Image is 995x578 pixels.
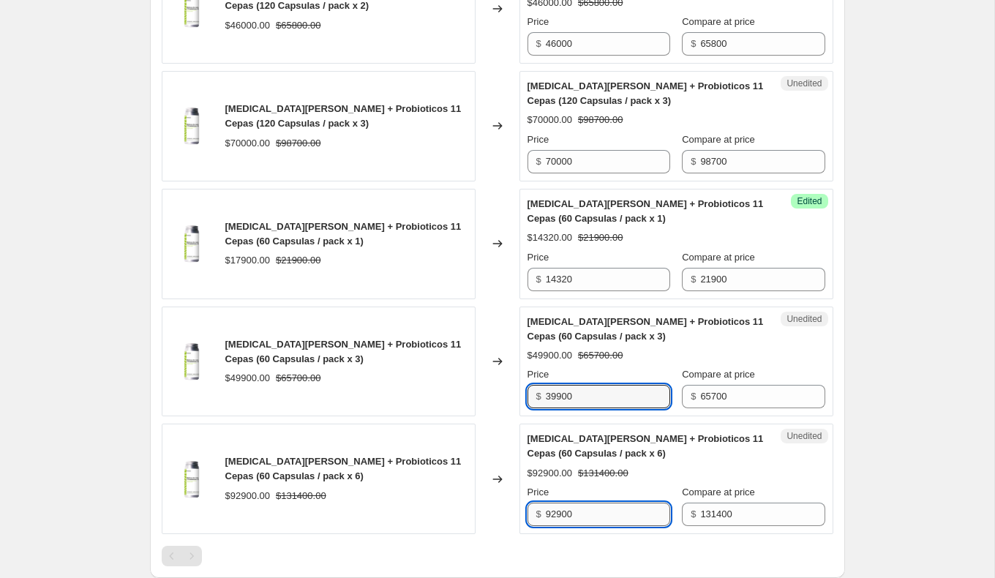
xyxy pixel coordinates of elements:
span: Price [527,487,549,498]
span: Unedited [786,430,822,442]
div: $17900.00 [225,253,270,268]
span: Unedited [786,78,822,89]
nav: Pagination [162,546,202,566]
span: Compare at price [682,369,755,380]
span: Edited [797,195,822,207]
div: $70000.00 [527,113,572,127]
span: [MEDICAL_DATA][PERSON_NAME] + Probioticos 11 Cepas (60 Capsulas / pack x 3) [527,316,764,342]
strike: $98700.00 [578,113,623,127]
span: $ [691,391,696,402]
div: $14320.00 [527,230,572,245]
img: MELENAPROBIOTICOSMONTAJE_80x.png [170,457,214,501]
span: $ [536,391,541,402]
span: $ [536,156,541,167]
div: $46000.00 [225,18,270,33]
span: [MEDICAL_DATA][PERSON_NAME] + Probioticos 11 Cepas (120 Capsulas / pack x 3) [225,103,462,129]
div: $70000.00 [225,136,270,151]
div: $49900.00 [225,371,270,386]
span: [MEDICAL_DATA][PERSON_NAME] + Probioticos 11 Cepas (120 Capsulas / pack x 3) [527,80,764,106]
span: Compare at price [682,487,755,498]
span: $ [691,38,696,49]
span: Compare at price [682,16,755,27]
img: MELENAPROBIOTICOSMONTAJE_80x.png [170,339,214,383]
span: $ [536,38,541,49]
span: Price [527,369,549,380]
div: $92900.00 [225,489,270,503]
strike: $65700.00 [276,371,320,386]
img: MELENAPROBIOTICOSMONTAJE_80x.png [170,104,214,148]
strike: $65700.00 [578,348,623,363]
strike: $98700.00 [276,136,320,151]
img: MELENAPROBIOTICOSMONTAJE_80x.png [170,222,214,266]
strike: $131400.00 [578,466,628,481]
span: Price [527,252,549,263]
span: $ [536,274,541,285]
span: $ [536,508,541,519]
strike: $131400.00 [276,489,326,503]
span: Unedited [786,313,822,325]
span: [MEDICAL_DATA][PERSON_NAME] + Probioticos 11 Cepas (60 Capsulas / pack x 1) [225,221,462,247]
strike: $65800.00 [276,18,320,33]
div: $49900.00 [527,348,572,363]
strike: $21900.00 [276,253,320,268]
span: $ [691,508,696,519]
span: Price [527,16,549,27]
span: [MEDICAL_DATA][PERSON_NAME] + Probioticos 11 Cepas (60 Capsulas / pack x 1) [527,198,764,224]
span: Compare at price [682,252,755,263]
span: [MEDICAL_DATA][PERSON_NAME] + Probioticos 11 Cepas (60 Capsulas / pack x 3) [225,339,462,364]
span: [MEDICAL_DATA][PERSON_NAME] + Probioticos 11 Cepas (60 Capsulas / pack x 6) [225,456,462,481]
span: [MEDICAL_DATA][PERSON_NAME] + Probioticos 11 Cepas (60 Capsulas / pack x 6) [527,433,764,459]
div: $92900.00 [527,466,572,481]
span: $ [691,274,696,285]
span: $ [691,156,696,167]
span: Price [527,134,549,145]
span: Compare at price [682,134,755,145]
strike: $21900.00 [578,230,623,245]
